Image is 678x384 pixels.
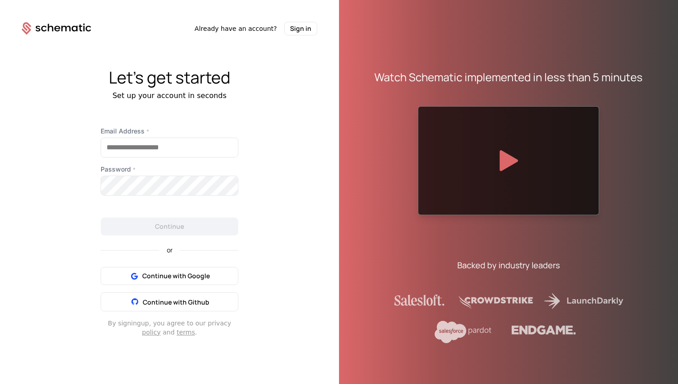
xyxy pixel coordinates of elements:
[101,217,238,236] button: Continue
[160,247,180,253] span: or
[284,22,317,35] button: Sign in
[457,259,560,271] div: Backed by industry leaders
[101,127,238,136] label: Email Address
[374,70,643,84] div: Watch Schematic implemented in less than 5 minutes
[101,292,238,311] button: Continue with Github
[101,267,238,285] button: Continue with Google
[101,319,238,337] div: By signing up , you agree to our privacy and .
[142,329,160,336] a: policy
[142,271,210,281] span: Continue with Google
[101,165,238,174] label: Password
[177,329,195,336] a: terms
[143,298,209,306] span: Continue with Github
[194,24,277,33] span: Already have an account?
